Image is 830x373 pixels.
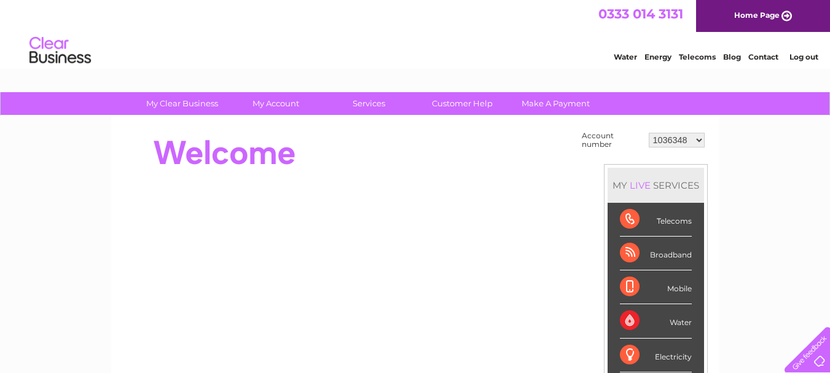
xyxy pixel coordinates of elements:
a: My Clear Business [131,92,233,115]
a: Contact [748,52,778,61]
a: Services [318,92,420,115]
div: MY SERVICES [608,168,704,203]
div: Broadband [620,237,692,270]
a: Make A Payment [505,92,606,115]
a: My Account [225,92,326,115]
div: Telecoms [620,203,692,237]
a: Water [614,52,637,61]
div: Water [620,304,692,338]
div: Mobile [620,270,692,304]
img: logo.png [29,32,92,69]
a: Blog [723,52,741,61]
a: Log out [789,52,818,61]
a: Customer Help [412,92,513,115]
div: LIVE [627,179,653,191]
a: Telecoms [679,52,716,61]
div: Clear Business is a trading name of Verastar Limited (registered in [GEOGRAPHIC_DATA] No. 3667643... [125,7,706,60]
a: 0333 014 3131 [598,6,683,22]
div: Electricity [620,339,692,372]
a: Energy [644,52,671,61]
td: Account number [579,128,646,152]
